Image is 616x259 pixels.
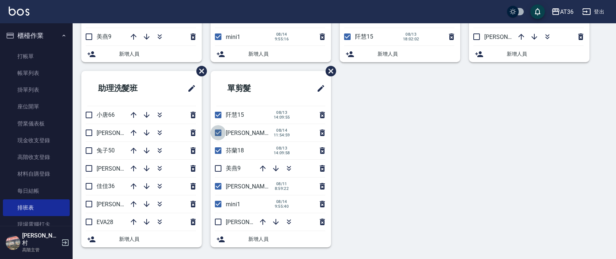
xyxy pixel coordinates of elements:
[274,204,290,209] span: 9:55:40
[274,146,290,151] span: 08/13
[3,149,70,166] a: 高階收支登錄
[3,81,70,98] a: 掛單列表
[119,50,196,58] span: 新增人員
[226,165,241,172] span: 美燕9
[191,60,208,82] span: 刪除班表
[6,235,20,250] img: Person
[274,32,290,37] span: 08/14
[403,32,419,37] span: 08/13
[3,166,70,182] a: 材料自購登錄
[484,33,534,40] span: [PERSON_NAME]11
[548,4,576,19] button: AT36
[3,26,70,45] button: 櫃檯作業
[274,151,290,155] span: 14:09:58
[3,183,70,199] a: 每日結帳
[22,247,59,253] p: 高階主管
[274,186,290,191] span: 8:59:22
[248,235,325,243] span: 新增人員
[3,65,70,81] a: 帳單列表
[507,50,584,58] span: 新增人員
[320,60,337,82] span: 刪除班表
[226,183,276,190] span: [PERSON_NAME]16
[560,7,574,16] div: AT36
[355,33,373,40] span: 阡慧15
[274,133,290,138] span: 11:54:59
[3,199,70,216] a: 排班表
[579,5,607,19] button: 登出
[81,46,202,62] div: 新增人員
[97,129,147,136] span: [PERSON_NAME]58
[312,80,325,97] span: 修改班表的標題
[97,111,115,118] span: 小唐66
[274,199,290,204] span: 08/14
[340,46,460,62] div: 新增人員
[119,235,196,243] span: 新增人員
[3,115,70,132] a: 營業儀表板
[226,111,244,118] span: 阡慧15
[97,147,115,154] span: 兔子50
[469,46,590,62] div: 新增人員
[97,201,147,208] span: [PERSON_NAME]55
[211,46,331,62] div: 新增人員
[378,50,454,58] span: 新增人員
[97,219,113,226] span: EVA28
[274,182,290,186] span: 08/11
[97,183,115,190] span: 佳佳36
[274,37,290,41] span: 9:55:16
[530,4,545,19] button: save
[226,33,240,40] span: mini1
[274,110,290,115] span: 08/13
[216,75,287,101] h2: 單剪髮
[81,231,202,247] div: 新增人員
[274,128,290,133] span: 08/14
[87,75,166,101] h2: 助理洗髮班
[3,48,70,65] a: 打帳單
[183,80,196,97] span: 修改班表的標題
[226,201,240,208] span: mini1
[3,132,70,149] a: 現金收支登錄
[274,115,290,120] span: 14:09:55
[97,165,147,172] span: [PERSON_NAME]59
[226,219,276,226] span: [PERSON_NAME]11
[22,232,59,247] h5: [PERSON_NAME]村
[97,33,111,40] span: 美燕9
[403,37,419,41] span: 18:02:02
[226,129,273,136] span: [PERSON_NAME]6
[3,216,70,233] a: 現場電腦打卡
[9,7,29,16] img: Logo
[3,98,70,115] a: 座位開單
[248,50,325,58] span: 新增人員
[211,231,331,247] div: 新增人員
[226,147,244,154] span: 芬蘭18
